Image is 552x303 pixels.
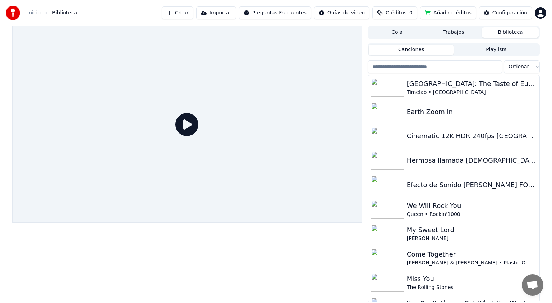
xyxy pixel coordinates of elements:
[407,79,537,89] div: [GEOGRAPHIC_DATA]: The Taste of Europe
[386,9,406,17] span: Créditos
[407,235,537,242] div: [PERSON_NAME]
[407,131,537,141] div: Cinematic 12K HDR 240fps [GEOGRAPHIC_DATA]
[509,63,529,71] span: Ordenar
[420,6,476,19] button: Añadir créditos
[27,9,41,17] a: Inicio
[239,6,311,19] button: Preguntas Frecuentes
[407,211,537,218] div: Queen • Rockin'1000
[6,6,20,20] img: youka
[522,274,543,296] div: Chat abierto
[454,45,539,55] button: Playlists
[407,225,537,235] div: My Sweet Lord
[369,27,425,38] button: Cola
[407,201,537,211] div: We Will Rock You
[407,259,537,267] div: [PERSON_NAME] & [PERSON_NAME] • Plastic Ono Band • Elephant's Memory
[372,6,417,19] button: Créditos0
[52,9,77,17] span: Biblioteca
[407,274,537,284] div: Miss You
[196,6,236,19] button: Importar
[407,180,537,190] div: Efecto de Sonido [PERSON_NAME] FOTOGRÁFICA Tomando Fotos
[482,27,539,38] button: Biblioteca
[407,107,537,117] div: Earth Zoom in
[369,45,454,55] button: Canciones
[407,89,537,96] div: Timelab • [GEOGRAPHIC_DATA]
[27,9,77,17] nav: breadcrumb
[407,155,537,166] div: Hermosa llamada [DEMOGRAPHIC_DATA] a la oración
[409,9,413,17] span: 0
[492,9,527,17] div: Configuración
[162,6,193,19] button: Crear
[407,284,537,291] div: The Rolling Stones
[479,6,532,19] button: Configuración
[314,6,369,19] button: Guías de video
[425,27,482,38] button: Trabajos
[407,249,537,259] div: Come Together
